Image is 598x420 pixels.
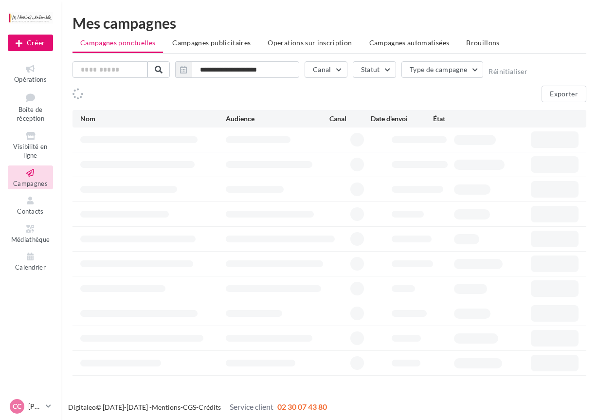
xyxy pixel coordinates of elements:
div: État [433,114,495,124]
span: Operations sur inscription [268,38,352,47]
span: Contacts [17,207,44,215]
a: CGS [183,403,196,411]
span: CC [13,402,21,411]
span: 02 30 07 43 80 [277,402,327,411]
a: CC [PERSON_NAME] [8,397,53,416]
button: Exporter [542,86,586,102]
a: Calendrier [8,249,53,273]
span: Visibilité en ligne [13,143,47,160]
span: Campagnes automatisées [369,38,450,47]
span: Boîte de réception [17,106,44,123]
a: Digitaleo [68,403,96,411]
a: Mentions [152,403,181,411]
a: Opérations [8,61,53,85]
div: Mes campagnes [72,16,586,30]
a: Boîte de réception [8,89,53,125]
a: Contacts [8,193,53,217]
button: Réinitialiser [489,68,527,75]
p: [PERSON_NAME] [28,402,42,411]
span: Campagnes publicitaires [172,38,251,47]
div: Canal [329,114,371,124]
span: © [DATE]-[DATE] - - - [68,403,327,411]
div: Date d'envoi [371,114,433,124]
button: Statut [353,61,396,78]
button: Créer [8,35,53,51]
span: Campagnes [13,180,48,187]
a: Campagnes [8,165,53,189]
div: Audience [226,114,329,124]
a: Crédits [199,403,221,411]
button: Type de campagne [401,61,484,78]
span: Service client [230,402,273,411]
span: Médiathèque [11,236,50,243]
div: Nouvelle campagne [8,35,53,51]
a: Médiathèque [8,221,53,245]
div: Nom [80,114,226,124]
a: Visibilité en ligne [8,128,53,162]
span: Brouillons [466,38,500,47]
span: Opérations [14,75,47,83]
button: Canal [305,61,347,78]
span: Calendrier [15,263,46,271]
